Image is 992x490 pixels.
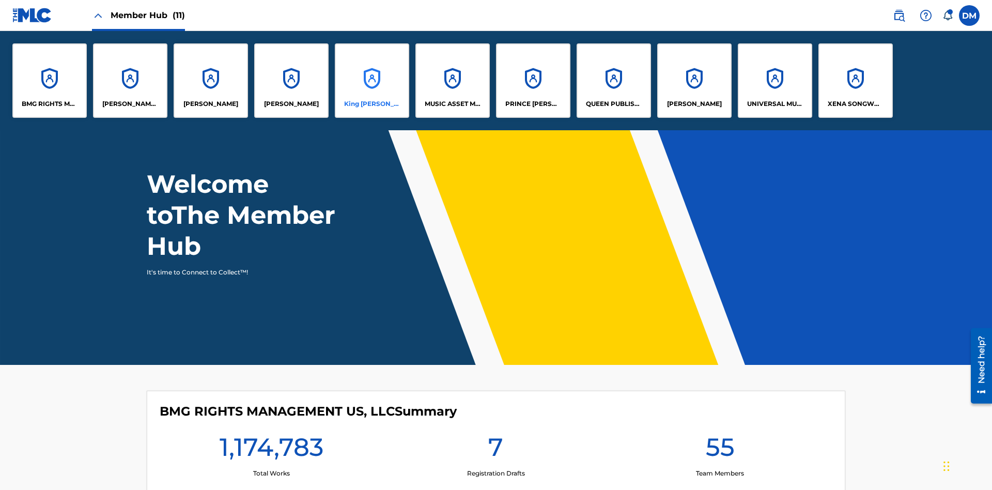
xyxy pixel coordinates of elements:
p: Team Members [696,469,744,478]
a: Public Search [889,5,909,26]
img: MLC Logo [12,8,52,23]
div: User Menu [959,5,980,26]
p: Registration Drafts [467,469,525,478]
span: (11) [173,10,185,20]
iframe: Resource Center [963,324,992,409]
p: RONALD MCTESTERSON [667,99,722,109]
div: Help [916,5,936,26]
a: AccountsXENA SONGWRITER [818,43,893,118]
h1: 7 [488,432,503,469]
a: AccountsBMG RIGHTS MANAGEMENT US, LLC [12,43,87,118]
h1: Welcome to The Member Hub [147,169,340,262]
img: help [920,9,932,22]
a: Accounts[PERSON_NAME] [174,43,248,118]
p: EYAMA MCSINGER [264,99,319,109]
h4: BMG RIGHTS MANAGEMENT US, LLC [160,404,457,419]
p: BMG RIGHTS MANAGEMENT US, LLC [22,99,78,109]
a: AccountsMUSIC ASSET MANAGEMENT (MAM) [415,43,490,118]
img: Close [92,9,104,22]
p: PRINCE MCTESTERSON [505,99,562,109]
a: Accounts[PERSON_NAME] [657,43,732,118]
span: Member Hub [111,9,185,21]
img: search [893,9,905,22]
p: It's time to Connect to Collect™! [147,268,326,277]
p: Total Works [253,469,290,478]
p: King McTesterson [344,99,400,109]
p: XENA SONGWRITER [828,99,884,109]
a: AccountsKing [PERSON_NAME] [335,43,409,118]
a: Accounts[PERSON_NAME] [254,43,329,118]
a: AccountsPRINCE [PERSON_NAME] [496,43,570,118]
p: MUSIC ASSET MANAGEMENT (MAM) [425,99,481,109]
a: AccountsQUEEN PUBLISHA [577,43,651,118]
p: QUEEN PUBLISHA [586,99,642,109]
p: UNIVERSAL MUSIC PUB GROUP [747,99,803,109]
div: Drag [943,451,950,482]
h1: 55 [706,432,735,469]
iframe: Chat Widget [940,440,992,490]
p: CLEO SONGWRITER [102,99,159,109]
h1: 1,174,783 [220,432,323,469]
a: Accounts[PERSON_NAME] SONGWRITER [93,43,167,118]
a: AccountsUNIVERSAL MUSIC PUB GROUP [738,43,812,118]
div: Notifications [942,10,953,21]
p: ELVIS COSTELLO [183,99,238,109]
